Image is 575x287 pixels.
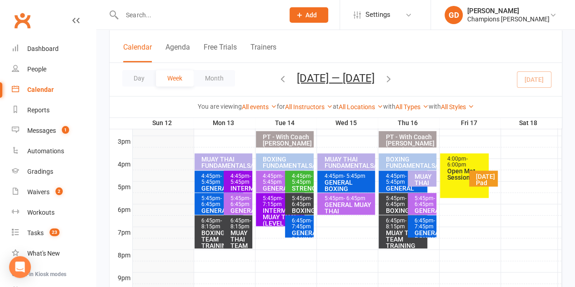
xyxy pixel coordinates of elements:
[201,217,222,230] span: - 8:15pm
[277,103,285,110] strong: for
[110,272,132,283] th: 9pm
[9,256,31,278] div: Open Intercom Messenger
[110,227,132,238] th: 7pm
[385,195,406,207] span: - 6:45pm
[324,196,373,201] div: 5:45pm
[285,103,333,111] a: All Instructors
[415,217,435,230] span: - 7:45pm
[27,188,50,196] div: Waivers
[263,195,283,207] span: - 7:15pm
[27,127,56,134] div: Messages
[429,103,441,110] strong: with
[395,103,429,111] a: All Types
[201,156,250,169] div: MUAY THAI FUNDAMENTALS/BASICS
[262,196,303,207] div: 5:45pm
[255,117,316,129] th: Tue 14
[27,147,64,155] div: Automations
[12,59,96,80] a: People
[324,156,373,169] div: MUAY THAI FUNDAMENTALS/BASICS
[291,218,312,230] div: 6:45pm
[110,158,132,170] th: 4pm
[385,134,435,153] div: PT - With Coach [PERSON_NAME] (45 minutes)
[110,249,132,261] th: 8pm
[230,173,251,185] div: 4:45pm
[385,217,406,230] span: - 8:15pm
[110,181,132,192] th: 5pm
[414,218,435,230] div: 6:45pm
[445,6,463,24] div: GD
[12,202,96,223] a: Workouts
[446,168,487,181] div: Open Mat Session
[343,173,365,179] span: - 5:45pm
[230,196,251,207] div: 5:45pm
[324,201,373,214] div: GENERAL MUAY THAI
[198,103,242,110] strong: You are viewing
[439,117,500,129] th: Fri 17
[467,15,550,23] div: Champions [PERSON_NAME]
[132,117,194,129] th: Sun 12
[297,71,375,84] button: [DATE] — [DATE]
[441,103,474,111] a: All Styles
[201,173,222,185] span: - 5:45pm
[12,161,96,182] a: Gradings
[292,217,312,230] span: - 7:45pm
[291,196,312,207] div: 5:45pm
[262,134,312,153] div: PT - With Coach [PERSON_NAME] (45 minutes)
[242,103,277,111] a: All events
[385,173,425,185] div: 4:45pm
[110,204,132,215] th: 6pm
[230,185,251,217] div: INTERMEDIATE MUAY THAI (LEVEL 1+)
[27,106,50,114] div: Reports
[262,207,303,227] div: INTERMEDIATE MUAY THAI (LEVEL 1+)
[27,45,59,52] div: Dashboard
[339,103,383,111] a: All Locations
[12,121,96,141] a: Messages 1
[119,9,278,21] input: Search...
[292,173,312,185] span: - 5:45pm
[230,217,251,230] span: - 8:15pm
[201,173,241,185] div: 4:45pm
[11,9,34,32] a: Clubworx
[122,70,156,86] button: Day
[378,117,439,129] th: Thu 16
[230,207,251,227] div: GENERAL MUAY THAI
[250,43,276,62] button: Trainers
[230,173,251,185] span: - 5:45pm
[385,230,425,255] div: MUAY THAI TEAM TRAINING (INT. + ADV.)
[333,103,339,110] strong: at
[262,156,312,169] div: BOXING FUNDAMENTALS/BASICS
[324,173,373,179] div: 4:45pm
[194,117,255,129] th: Mon 13
[12,80,96,100] a: Calendar
[305,11,317,19] span: Add
[291,185,312,204] div: STRENGTH & CONDITIONING
[201,195,222,207] span: - 6:45pm
[262,173,303,185] div: 4:45pm
[27,86,54,93] div: Calendar
[230,230,251,268] div: MUAY THAI TEAM TRAINING (INT. + ADV.)
[500,117,558,129] th: Sat 18
[204,43,237,62] button: Free Trials
[324,179,373,192] div: GENERAL BOXING
[385,156,435,169] div: BOXING FUNDAMENTALS/BASICS
[12,182,96,202] a: Waivers 2
[385,185,425,198] div: GENERAL BOXING
[230,218,251,230] div: 6:45pm
[365,5,390,25] span: Settings
[467,7,550,15] div: [PERSON_NAME]
[414,207,435,227] div: GENERAL MUAY THAI
[27,229,44,237] div: Tasks
[263,173,283,185] span: - 5:45pm
[194,70,235,86] button: Month
[446,156,487,168] div: 4:00pm
[291,207,312,239] div: BOXING TEAM TRAINING (INT. + ADV.)
[55,187,63,195] span: 2
[291,173,312,185] div: 4:45pm
[12,243,96,264] a: What's New
[290,7,328,23] button: Add
[414,196,435,207] div: 5:45pm
[27,65,46,73] div: People
[12,39,96,59] a: Dashboard
[201,196,241,207] div: 5:45pm
[12,100,96,121] a: Reports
